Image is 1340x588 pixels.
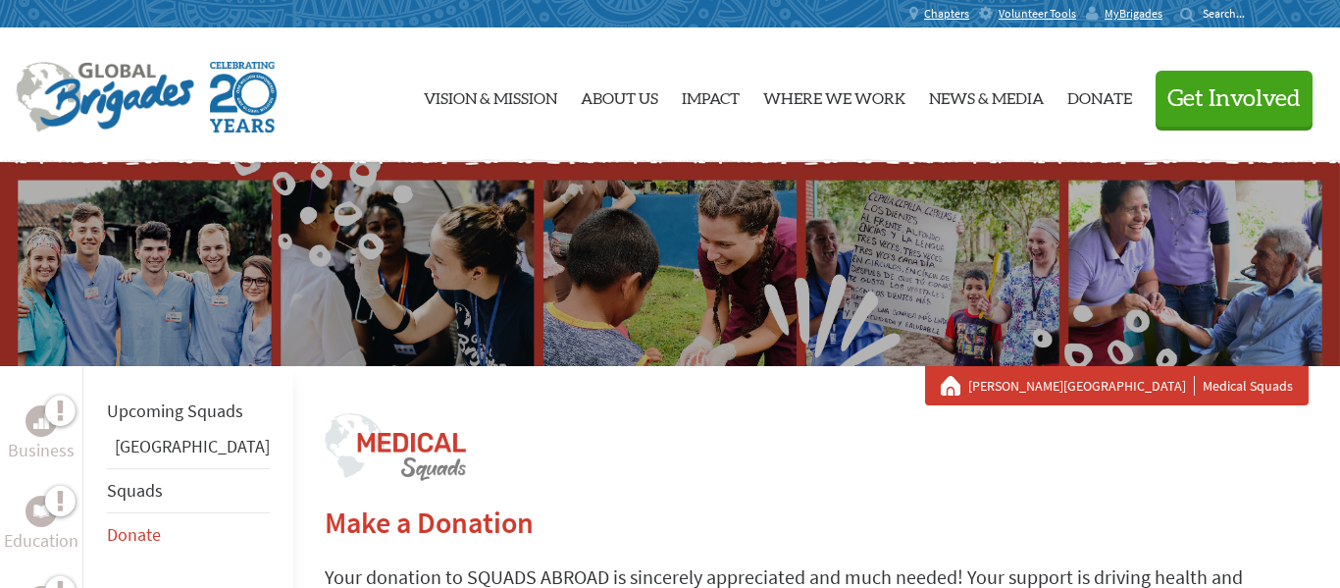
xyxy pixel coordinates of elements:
[4,527,78,555] p: Education
[924,6,969,22] span: Chapters
[107,390,270,433] li: Upcoming Squads
[941,376,1293,396] div: Medical Squads
[325,413,466,481] img: logo-medical-squads.png
[115,435,270,457] a: [GEOGRAPHIC_DATA]
[107,433,270,468] li: Panama
[210,62,277,133] img: Global Brigades Celebrating 20 Years
[1067,44,1132,146] a: Donate
[424,44,557,146] a: Vision & Mission
[107,400,243,422] a: Upcoming Squads
[8,405,75,464] a: BusinessBusiness
[1167,87,1301,111] span: Get Involved
[26,405,57,437] div: Business
[16,62,194,133] img: Global Brigades Logo
[107,513,270,557] li: Donate
[26,496,57,527] div: Education
[1203,6,1259,21] input: Search...
[4,496,78,555] a: EducationEducation
[999,6,1076,22] span: Volunteer Tools
[8,437,75,464] p: Business
[325,505,1309,540] h2: Make a Donation
[929,44,1044,146] a: News & Media
[107,479,163,502] a: Squads
[33,413,49,429] img: Business
[1156,71,1313,127] button: Get Involved
[107,523,161,546] a: Donate
[1105,6,1162,22] span: MyBrigades
[682,44,740,146] a: Impact
[581,44,658,146] a: About Us
[763,44,905,146] a: Where We Work
[968,376,1195,396] a: [PERSON_NAME][GEOGRAPHIC_DATA]
[33,505,49,518] img: Education
[107,468,270,513] li: Squads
